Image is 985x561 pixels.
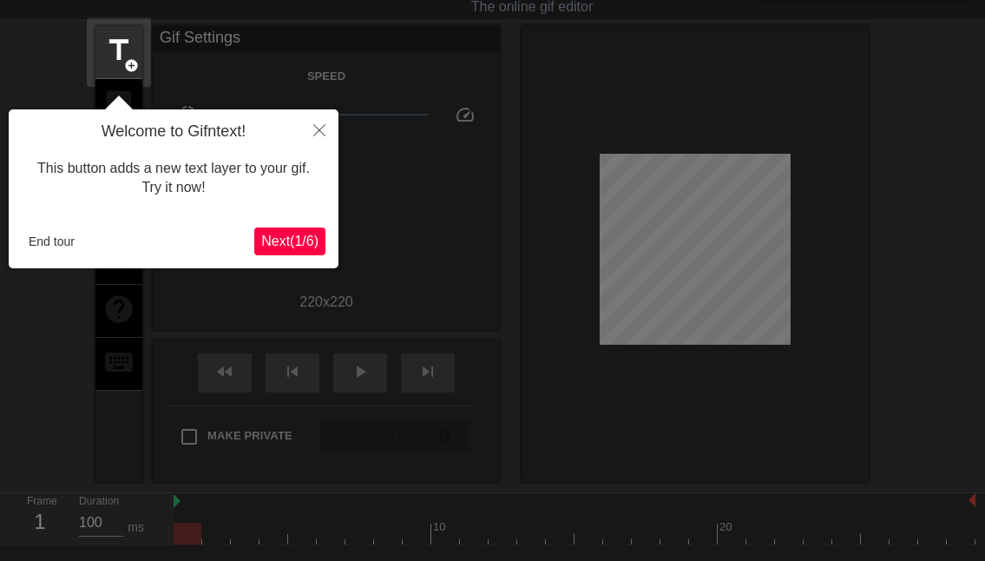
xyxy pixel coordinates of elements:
[261,234,318,248] span: Next ( 1 / 6 )
[22,122,325,142] h4: Welcome to Gifntext!
[22,142,325,215] div: This button adds a new text layer to your gif. Try it now!
[22,228,82,254] button: End tour
[254,228,325,255] button: Next
[300,109,338,149] button: Close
